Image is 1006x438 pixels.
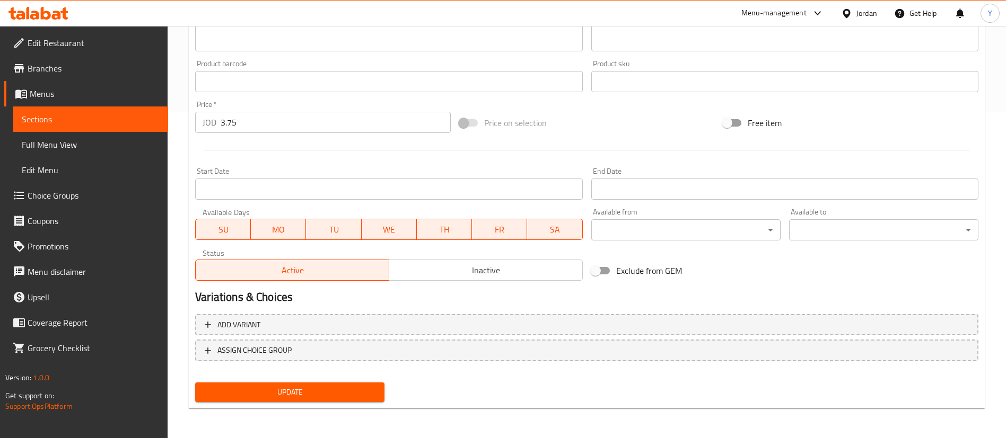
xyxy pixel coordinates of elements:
[5,371,31,385] span: Version:
[4,310,168,335] a: Coverage Report
[531,222,578,237] span: SA
[389,260,583,281] button: Inactive
[417,219,472,240] button: TH
[421,222,468,237] span: TH
[28,342,160,354] span: Grocery Checklist
[28,189,160,202] span: Choice Groups
[195,289,978,305] h2: Variations & Choices
[527,219,582,240] button: SA
[789,219,978,240] div: ​
[5,399,73,413] a: Support.OpsPlatform
[366,222,413,237] span: WE
[4,81,168,106] a: Menus
[28,316,160,329] span: Coverage Report
[28,291,160,303] span: Upsell
[591,71,978,92] input: Please enter product sku
[22,164,160,176] span: Edit Menu
[200,222,247,237] span: SU
[204,386,376,399] span: Update
[28,37,160,49] span: Edit Restaurant
[4,56,168,81] a: Branches
[4,259,168,284] a: Menu disclaimer
[33,371,49,385] span: 1.0.0
[393,263,579,278] span: Inactive
[13,106,168,132] a: Sections
[217,344,292,357] span: ASSIGN CHOICE GROUP
[4,183,168,208] a: Choice Groups
[30,87,160,100] span: Menus
[741,7,807,20] div: Menu-management
[591,219,781,240] div: ​
[28,62,160,75] span: Branches
[195,260,389,281] button: Active
[988,7,992,19] span: Y
[4,208,168,234] a: Coupons
[4,234,168,259] a: Promotions
[306,219,361,240] button: TU
[217,318,260,332] span: Add variant
[195,219,251,240] button: SU
[13,157,168,183] a: Edit Menu
[28,214,160,227] span: Coupons
[13,132,168,157] a: Full Menu View
[22,113,160,126] span: Sections
[195,314,978,336] button: Add variant
[616,264,682,277] span: Exclude from GEM
[362,219,417,240] button: WE
[4,30,168,56] a: Edit Restaurant
[310,222,357,237] span: TU
[472,219,527,240] button: FR
[748,117,782,129] span: Free item
[28,240,160,253] span: Promotions
[4,335,168,361] a: Grocery Checklist
[195,382,384,402] button: Update
[203,116,216,129] p: JOD
[200,263,385,278] span: Active
[195,71,582,92] input: Please enter product barcode
[195,339,978,361] button: ASSIGN CHOICE GROUP
[4,284,168,310] a: Upsell
[484,117,547,129] span: Price on selection
[22,138,160,151] span: Full Menu View
[28,265,160,278] span: Menu disclaimer
[476,222,523,237] span: FR
[251,219,306,240] button: MO
[5,389,54,403] span: Get support on:
[221,112,451,133] input: Please enter price
[255,222,302,237] span: MO
[856,7,877,19] div: Jordan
